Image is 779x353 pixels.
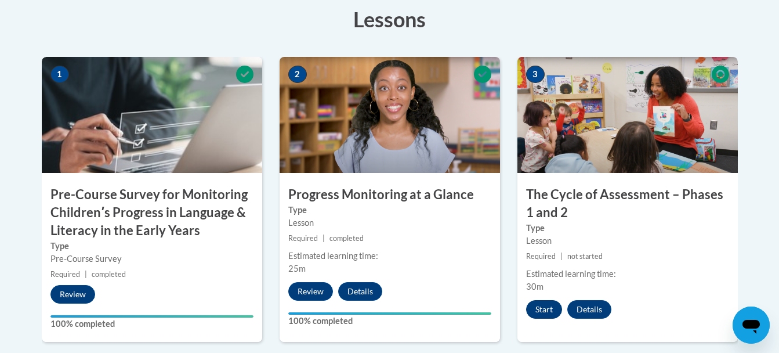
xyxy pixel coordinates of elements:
img: Course Image [42,57,262,173]
span: Required [50,270,80,279]
div: Your progress [50,315,253,318]
span: completed [92,270,126,279]
button: Start [526,300,562,319]
label: Type [526,222,729,235]
span: 2 [288,66,307,83]
span: Required [526,252,556,261]
h3: The Cycle of Assessment – Phases 1 and 2 [517,186,738,222]
span: 25m [288,264,306,273]
span: | [85,270,87,279]
span: Required [288,234,318,243]
span: 3 [526,66,545,83]
button: Review [50,285,95,304]
label: Type [50,240,253,253]
button: Details [338,282,382,301]
h3: Pre-Course Survey for Monitoring Childrenʹs Progress in Language & Literacy in the Early Years [42,186,262,239]
label: Type [288,204,491,217]
h3: Progress Monitoring at a Glance [280,186,500,204]
div: Estimated learning time: [526,268,729,280]
span: 30m [526,282,544,291]
div: Your progress [288,312,491,315]
label: 100% completed [50,318,253,330]
button: Review [288,282,333,301]
iframe: Button to launch messaging window [733,307,770,344]
span: not started [567,252,603,261]
span: | [560,252,563,261]
div: Pre-Course Survey [50,253,253,265]
span: 1 [50,66,69,83]
span: | [323,234,325,243]
img: Course Image [517,57,738,173]
div: Lesson [288,217,491,229]
label: 100% completed [288,315,491,327]
button: Details [567,300,611,319]
div: Lesson [526,235,729,247]
div: Estimated learning time: [288,250,491,262]
span: completed [329,234,364,243]
h3: Lessons [42,5,738,34]
img: Course Image [280,57,500,173]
